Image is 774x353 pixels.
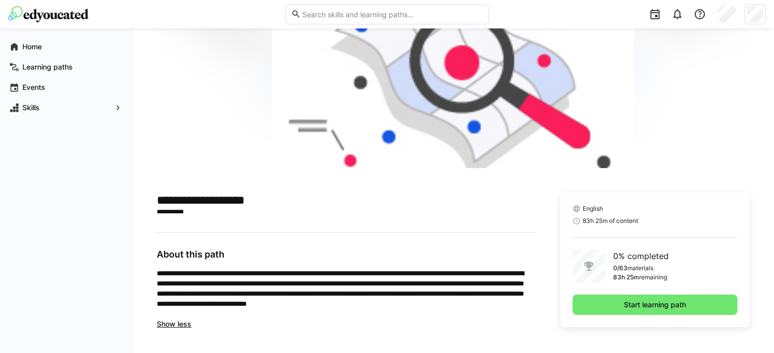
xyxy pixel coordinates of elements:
p: remaining [639,273,667,281]
button: Start learning path [572,295,737,315]
p: 0/63 [613,264,627,272]
span: Show less [157,319,191,328]
input: Search skills and learning paths… [301,10,483,19]
span: 83h 25m of content [583,217,638,225]
span: English [583,205,603,213]
p: 83h 25m [613,273,639,281]
p: 0% completed [613,250,669,262]
p: materials [627,264,653,272]
span: Start learning path [622,300,687,310]
h3: About this path [157,249,536,260]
